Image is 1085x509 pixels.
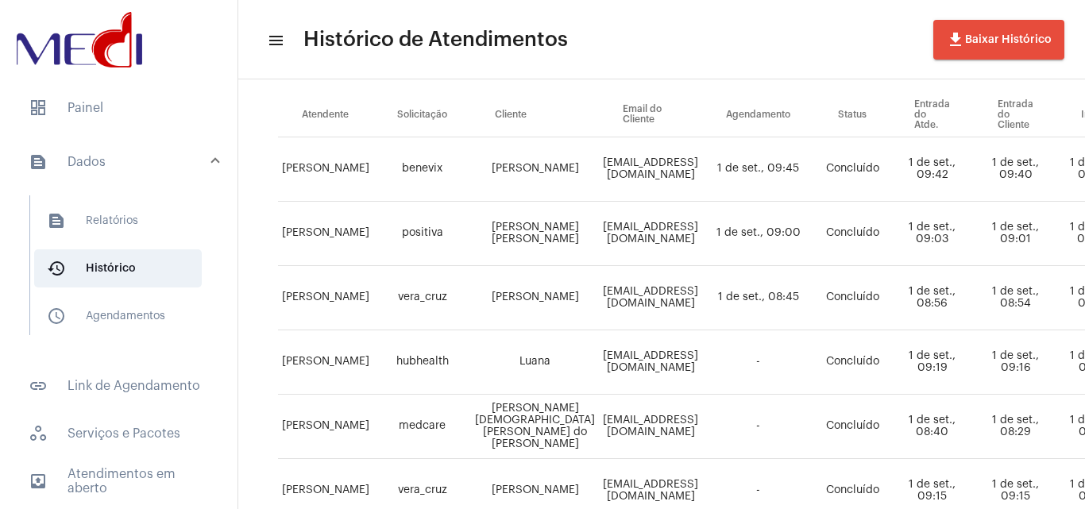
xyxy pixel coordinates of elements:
[471,202,599,266] td: [PERSON_NAME] [PERSON_NAME]
[599,330,702,395] td: [EMAIL_ADDRESS][DOMAIN_NAME]
[34,297,202,335] span: Agendamentos
[267,31,283,50] mat-icon: sidenav icon
[814,395,890,459] td: Concluído
[702,330,814,395] td: -
[16,367,222,405] span: Link de Agendamento
[402,163,442,174] span: benevix
[974,395,1057,459] td: 1 de set., 08:29
[599,202,702,266] td: [EMAIL_ADDRESS][DOMAIN_NAME]
[278,395,373,459] td: [PERSON_NAME]
[47,211,66,230] mat-icon: sidenav icon
[471,266,599,330] td: [PERSON_NAME]
[702,266,814,330] td: 1 de set., 08:45
[702,395,814,459] td: -
[29,376,48,395] mat-icon: sidenav icon
[278,330,373,395] td: [PERSON_NAME]
[946,34,1052,45] span: Baixar Histórico
[16,415,222,453] span: Serviços e Pacotes
[974,202,1057,266] td: 1 de set., 09:01
[702,202,814,266] td: 1 de set., 09:00
[814,137,890,202] td: Concluído
[599,266,702,330] td: [EMAIL_ADDRESS][DOMAIN_NAME]
[16,462,222,500] span: Atendimentos em aberto
[10,187,237,357] div: sidenav iconDados
[974,266,1057,330] td: 1 de set., 08:54
[278,202,373,266] td: [PERSON_NAME]
[471,137,599,202] td: [PERSON_NAME]
[814,266,890,330] td: Concluído
[702,93,814,137] th: Agendamento
[34,202,202,240] span: Relatórios
[29,472,48,491] mat-icon: sidenav icon
[29,98,48,118] span: sidenav icon
[702,137,814,202] td: 1 de set., 09:45
[599,93,702,137] th: Email do Cliente
[471,330,599,395] td: Luana
[47,307,66,326] mat-icon: sidenav icon
[471,93,599,137] th: Cliente
[890,330,974,395] td: 1 de set., 09:19
[373,93,471,137] th: Solicitação
[814,202,890,266] td: Concluído
[890,266,974,330] td: 1 de set., 08:56
[946,30,965,49] mat-icon: file_download
[974,93,1057,137] th: Entrada do Cliente
[29,152,212,172] mat-panel-title: Dados
[890,137,974,202] td: 1 de set., 09:42
[890,395,974,459] td: 1 de set., 08:40
[16,89,222,127] span: Painel
[34,249,202,287] span: Histórico
[303,27,568,52] span: Histórico de Atendimentos
[398,484,447,496] span: vera_cruz
[399,420,446,431] span: medcare
[278,266,373,330] td: [PERSON_NAME]
[890,202,974,266] td: 1 de set., 09:03
[396,356,449,367] span: hubhealth
[974,137,1057,202] td: 1 de set., 09:40
[29,424,48,443] span: sidenav icon
[402,227,443,238] span: positiva
[278,93,373,137] th: Atendente
[814,93,890,137] th: Status
[10,137,237,187] mat-expansion-panel-header: sidenav iconDados
[814,330,890,395] td: Concluído
[29,152,48,172] mat-icon: sidenav icon
[47,259,66,278] mat-icon: sidenav icon
[599,395,702,459] td: [EMAIL_ADDRESS][DOMAIN_NAME]
[890,93,974,137] th: Entrada do Atde.
[398,291,447,303] span: vera_cruz
[933,20,1064,60] button: Baixar Histórico
[974,330,1057,395] td: 1 de set., 09:16
[13,8,146,71] img: d3a1b5fa-500b-b90f-5a1c-719c20e9830b.png
[278,137,373,202] td: [PERSON_NAME]
[471,395,599,459] td: [PERSON_NAME][DEMOGRAPHIC_DATA] [PERSON_NAME] do [PERSON_NAME]
[599,137,702,202] td: [EMAIL_ADDRESS][DOMAIN_NAME]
